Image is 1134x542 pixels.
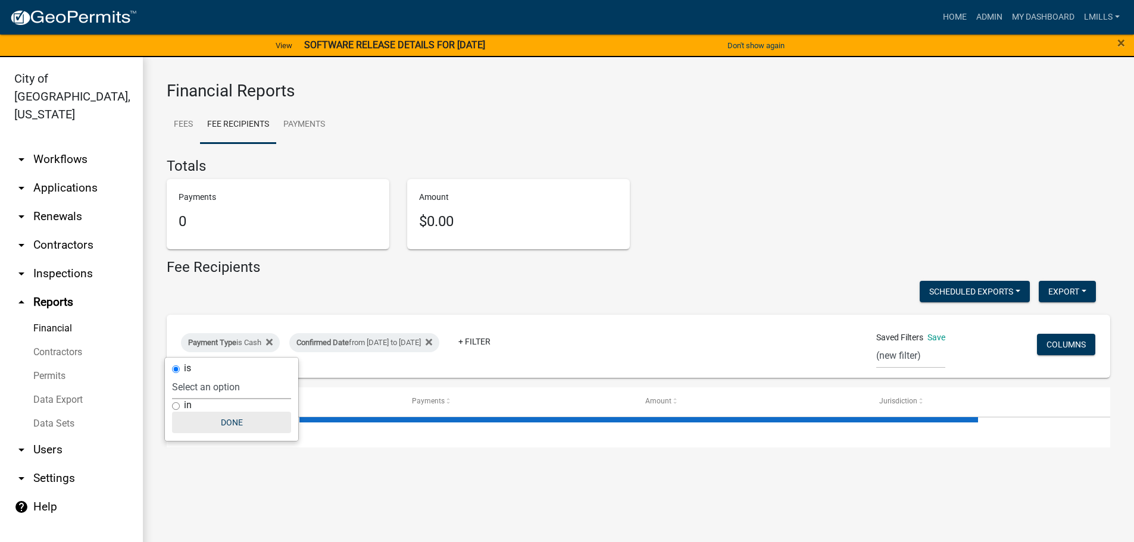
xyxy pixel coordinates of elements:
[14,295,29,309] i: arrow_drop_up
[271,36,297,55] a: View
[419,213,618,230] h5: $0.00
[167,106,200,144] a: Fees
[188,338,236,347] span: Payment Type
[412,397,445,405] span: Payments
[1037,334,1095,355] button: Columns
[181,333,280,352] div: is Cash
[868,387,1102,416] datatable-header-cell: Jurisdiction
[1007,6,1079,29] a: My Dashboard
[14,471,29,485] i: arrow_drop_down
[14,267,29,281] i: arrow_drop_down
[1039,281,1096,302] button: Export
[927,333,945,342] a: Save
[634,387,868,416] datatable-header-cell: Amount
[296,338,349,347] span: Confirmed Date
[401,387,635,416] datatable-header-cell: Payments
[14,181,29,195] i: arrow_drop_down
[14,500,29,514] i: help
[1079,6,1124,29] a: lmills
[419,191,618,203] p: Amount
[938,6,971,29] a: Home
[167,259,260,276] h4: Fee Recipients
[879,397,917,405] span: Jurisdiction
[184,400,192,410] label: in
[200,106,276,144] a: Fee Recipients
[172,412,291,433] button: Done
[971,6,1007,29] a: Admin
[167,81,1110,101] h3: Financial Reports
[184,364,191,373] label: is
[1117,36,1125,50] button: Close
[1117,35,1125,51] span: ×
[876,331,923,344] span: Saved Filters
[723,36,789,55] button: Don't show again
[14,152,29,167] i: arrow_drop_down
[289,333,439,352] div: from [DATE] to [DATE]
[14,238,29,252] i: arrow_drop_down
[449,331,500,352] a: + Filter
[167,158,1110,175] h4: Totals
[14,443,29,457] i: arrow_drop_down
[179,213,377,230] h5: 0
[276,106,332,144] a: Payments
[14,209,29,224] i: arrow_drop_down
[920,281,1030,302] button: Scheduled Exports
[304,39,485,51] strong: SOFTWARE RELEASE DETAILS FOR [DATE]
[645,397,671,405] span: Amount
[167,418,1110,447] div: 0 total
[179,191,377,203] p: Payments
